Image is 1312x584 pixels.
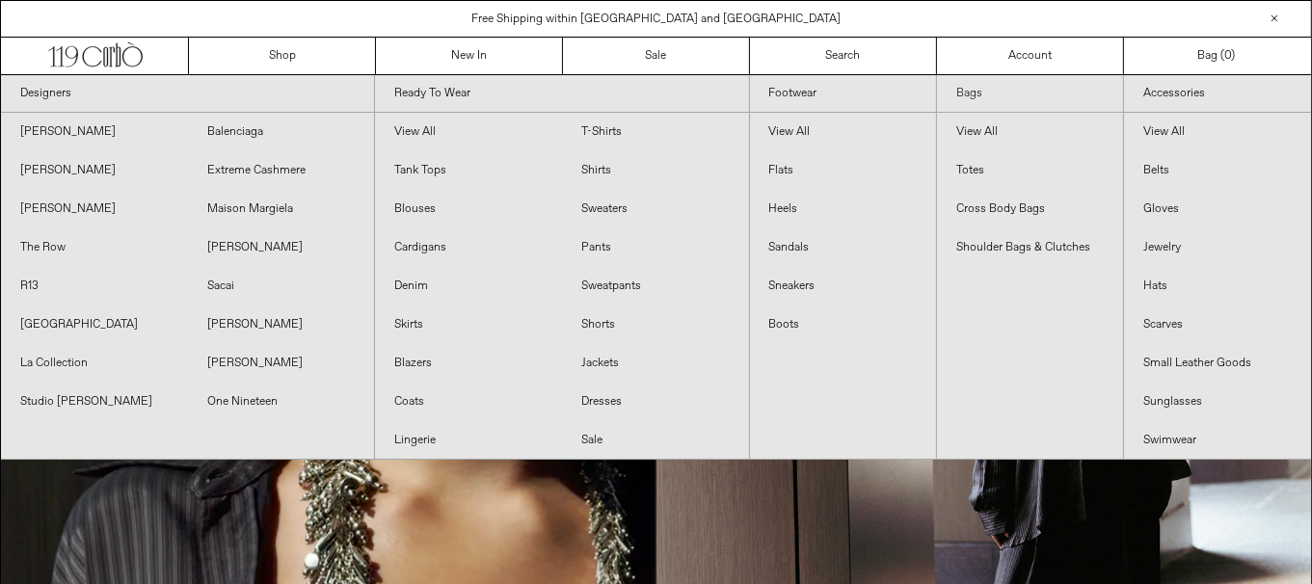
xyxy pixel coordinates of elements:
[562,383,749,421] a: Dresses
[562,190,749,228] a: Sweaters
[562,228,749,267] a: Pants
[937,38,1124,74] a: Account
[188,113,375,151] a: Balenciaga
[1124,421,1311,460] a: Swimwear
[562,151,749,190] a: Shirts
[375,151,562,190] a: Tank Tops
[375,421,562,460] a: Lingerie
[750,38,937,74] a: Search
[1,267,188,305] a: R13
[1124,344,1311,383] a: Small Leather Goods
[1124,305,1311,344] a: Scarves
[1225,48,1232,64] span: 0
[937,113,1123,151] a: View All
[376,38,563,74] a: New In
[1124,267,1311,305] a: Hats
[562,267,749,305] a: Sweatpants
[1124,75,1311,113] a: Accessories
[937,75,1123,113] a: Bags
[562,344,749,383] a: Jackets
[562,421,749,460] a: Sale
[375,228,562,267] a: Cardigans
[188,383,375,421] a: One Nineteen
[1,383,188,421] a: Studio [PERSON_NAME]
[1124,151,1311,190] a: Belts
[562,305,749,344] a: Shorts
[1124,38,1311,74] a: Bag ()
[375,383,562,421] a: Coats
[750,305,936,344] a: Boots
[563,38,750,74] a: Sale
[472,12,842,27] a: Free Shipping within [GEOGRAPHIC_DATA] and [GEOGRAPHIC_DATA]
[937,190,1123,228] a: Cross Body Bags
[375,75,748,113] a: Ready To Wear
[375,113,562,151] a: View All
[1,344,188,383] a: La Collection
[375,305,562,344] a: Skirts
[750,267,936,305] a: Sneakers
[1,228,188,267] a: The Row
[1124,228,1311,267] a: Jewelry
[188,228,375,267] a: [PERSON_NAME]
[750,228,936,267] a: Sandals
[1124,383,1311,421] a: Sunglasses
[188,344,375,383] a: [PERSON_NAME]
[1225,47,1236,65] span: )
[1,113,188,151] a: [PERSON_NAME]
[937,151,1123,190] a: Totes
[188,305,375,344] a: [PERSON_NAME]
[750,75,936,113] a: Footwear
[562,113,749,151] a: T-Shirts
[375,190,562,228] a: Blouses
[750,113,936,151] a: View All
[375,267,562,305] a: Denim
[937,228,1123,267] a: Shoulder Bags & Clutches
[1124,190,1311,228] a: Gloves
[188,190,375,228] a: Maison Margiela
[189,38,376,74] a: Shop
[750,151,936,190] a: Flats
[750,190,936,228] a: Heels
[1,151,188,190] a: [PERSON_NAME]
[1,305,188,344] a: [GEOGRAPHIC_DATA]
[188,267,375,305] a: Sacai
[188,151,375,190] a: Extreme Cashmere
[1,190,188,228] a: [PERSON_NAME]
[1,75,374,113] a: Designers
[375,344,562,383] a: Blazers
[1124,113,1311,151] a: View All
